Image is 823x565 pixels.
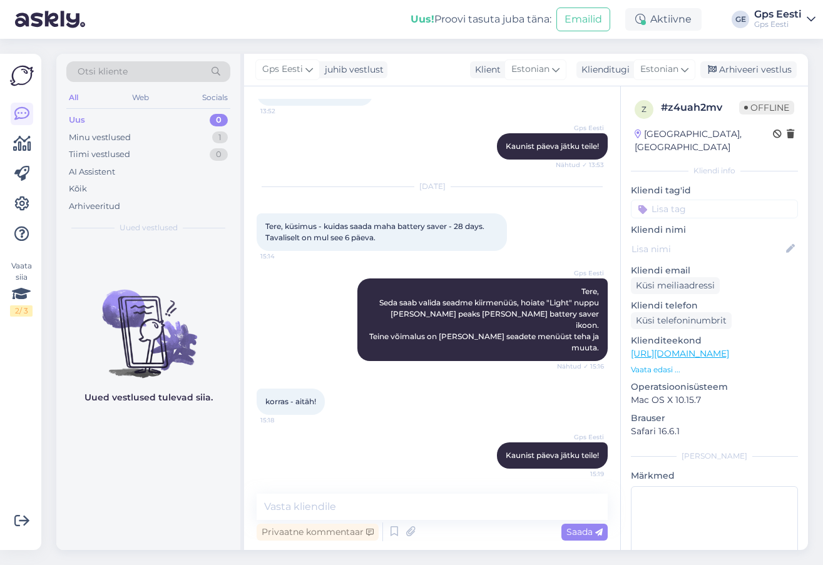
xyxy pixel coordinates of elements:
div: GE [732,11,749,28]
div: 0 [210,114,228,126]
div: Minu vestlused [69,131,131,144]
span: Gps Eesti [557,123,604,133]
div: Web [130,89,151,106]
div: Tiimi vestlused [69,148,130,161]
b: Uus! [411,13,434,25]
div: Klienditugi [576,63,630,76]
div: Uus [69,114,85,126]
p: Kliendi telefon [631,299,798,312]
span: Uued vestlused [120,222,178,233]
p: Kliendi nimi [631,223,798,237]
div: Gps Eesti [754,19,802,29]
span: z [642,104,647,114]
div: Kliendi info [631,165,798,176]
p: Safari 16.6.1 [631,425,798,438]
div: 0 [210,148,228,161]
div: [GEOGRAPHIC_DATA], [GEOGRAPHIC_DATA] [635,128,773,154]
span: Gps Eesti [262,63,303,76]
div: Arhiveeri vestlus [700,61,797,78]
div: Kõik [69,183,87,195]
div: Socials [200,89,230,106]
img: No chats [56,267,240,380]
div: [DATE] [257,181,608,192]
span: 15:19 [557,469,604,479]
span: Gps Eesti [557,432,604,442]
div: [PERSON_NAME] [631,450,798,462]
p: Brauser [631,412,798,425]
a: Gps EestiGps Eesti [754,9,815,29]
span: Saada [566,526,603,537]
span: Otsi kliente [78,65,128,78]
span: 15:14 [260,252,307,261]
p: Mac OS X 10.15.7 [631,394,798,407]
span: 13:52 [260,106,307,116]
div: 2 / 3 [10,305,33,317]
div: Arhiveeritud [69,200,120,213]
p: Kliendi email [631,264,798,277]
span: Nähtud ✓ 15:16 [557,362,604,371]
div: Gps Eesti [754,9,802,19]
div: Küsi telefoninumbrit [631,312,732,329]
span: Estonian [511,63,550,76]
div: AI Assistent [69,166,115,178]
span: 15:18 [260,415,307,425]
span: Offline [739,101,794,115]
div: 1 [212,131,228,144]
div: All [66,89,81,106]
p: Vaata edasi ... [631,364,798,375]
div: Küsi meiliaadressi [631,277,720,294]
p: Märkmed [631,469,798,482]
span: Nähtud ✓ 13:53 [556,160,604,170]
div: Vaata siia [10,260,33,317]
div: Proovi tasuta juba täna: [411,12,551,27]
p: Klienditeekond [631,334,798,347]
span: Kaunist päeva jätku teile! [506,141,599,151]
div: # z4uah2mv [661,100,739,115]
p: Kliendi tag'id [631,184,798,197]
span: Estonian [640,63,678,76]
input: Lisa tag [631,200,798,218]
div: Privaatne kommentaar [257,524,379,541]
a: [URL][DOMAIN_NAME] [631,348,729,359]
button: Emailid [556,8,610,31]
span: Kaunist päeva jätku teile! [506,450,599,460]
div: Aktiivne [625,8,702,31]
p: Operatsioonisüsteem [631,380,798,394]
span: korras - aitäh! [265,397,316,406]
div: juhib vestlust [320,63,384,76]
div: Klient [470,63,501,76]
span: Tere, küsimus - kuidas saada maha battery saver - 28 days. Tavaliselt on mul see 6 päeva. [265,221,486,242]
span: Gps Eesti [557,268,604,278]
input: Lisa nimi [631,242,784,256]
img: Askly Logo [10,64,34,88]
p: Uued vestlused tulevad siia. [84,391,213,404]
